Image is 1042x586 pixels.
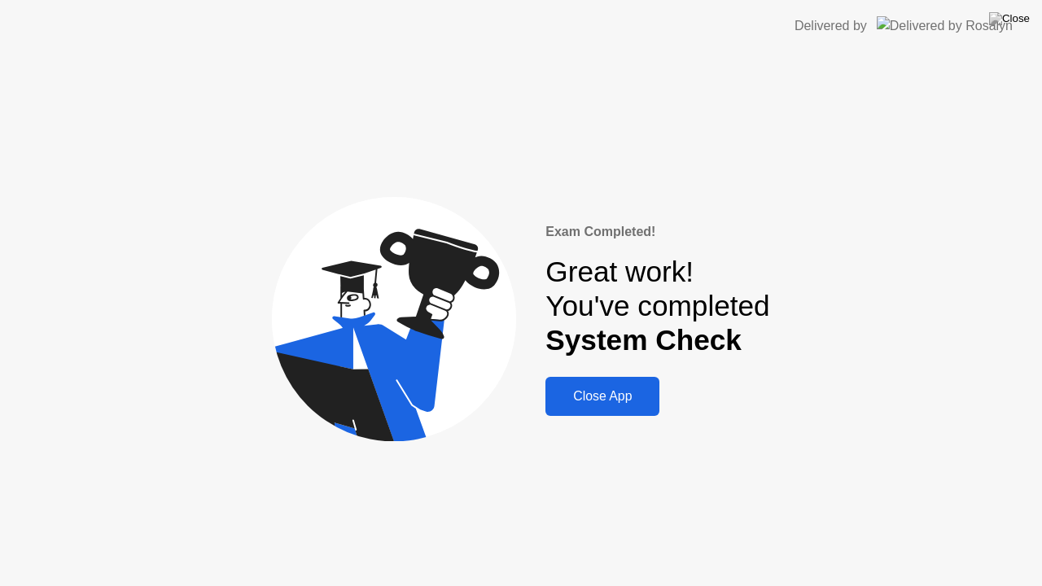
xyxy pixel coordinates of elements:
img: Close [989,12,1030,25]
b: System Check [545,324,742,356]
button: Close App [545,377,659,416]
div: Exam Completed! [545,222,769,242]
div: Delivered by [795,16,867,36]
div: Great work! You've completed [545,255,769,358]
img: Delivered by Rosalyn [877,16,1013,35]
div: Close App [550,389,655,404]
